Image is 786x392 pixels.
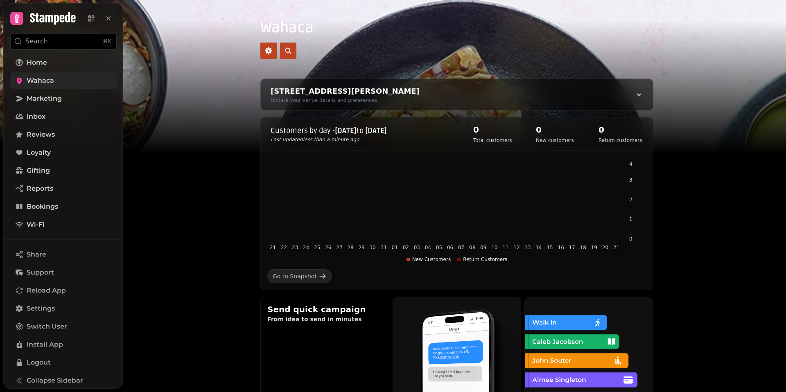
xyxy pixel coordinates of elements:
[480,245,486,250] tspan: 09
[513,245,519,250] tspan: 12
[613,245,619,250] tspan: 21
[267,269,332,283] a: Go to Snapshot
[458,245,464,250] tspan: 07
[271,136,457,143] p: Last updated less than a minute ago
[270,245,276,250] tspan: 21
[27,220,45,230] span: Wi-Fi
[292,245,298,250] tspan: 23
[27,376,83,385] span: Collapse Sidebar
[27,166,50,176] span: Gifting
[27,202,58,212] span: Bookings
[536,137,574,144] p: New customers
[569,245,575,250] tspan: 17
[10,162,117,179] a: Gifting
[267,304,382,315] h2: Send quick campaign
[27,340,63,349] span: Install App
[10,108,117,125] a: Inbox
[27,76,54,86] span: Wahaca
[10,372,117,389] button: Collapse Sidebar
[10,354,117,371] button: Logout
[469,245,475,250] tspan: 08
[602,245,608,250] tspan: 20
[27,304,55,313] span: Settings
[407,256,451,263] div: New Customers
[27,58,47,68] span: Home
[10,54,117,71] a: Home
[314,245,320,250] tspan: 25
[10,282,117,299] button: Reload App
[10,246,117,263] button: Share
[629,216,632,222] tspan: 1
[10,33,117,50] button: Search⌘K
[10,144,117,161] a: Loyalty
[10,198,117,215] a: Bookings
[524,245,531,250] tspan: 13
[27,94,62,104] span: Marketing
[473,124,512,135] h2: 0
[580,245,586,250] tspan: 18
[473,137,512,144] p: Total customers
[335,126,357,135] strong: [DATE]
[27,322,67,331] span: Switch User
[10,264,117,281] button: Support
[27,268,54,277] span: Support
[629,161,632,167] tspan: 4
[271,86,420,97] div: [STREET_ADDRESS][PERSON_NAME]
[25,36,48,46] p: Search
[27,184,53,194] span: Reports
[535,245,542,250] tspan: 14
[10,216,117,233] a: Wi-Fi
[271,125,457,136] p: Customers by day - to
[27,130,55,140] span: Reviews
[325,245,331,250] tspan: 26
[629,197,632,203] tspan: 2
[10,300,117,317] a: Settings
[10,72,117,89] a: Wahaca
[369,245,375,250] tspan: 30
[536,124,574,135] h2: 0
[547,245,553,250] tspan: 15
[101,37,113,46] div: ⌘K
[447,245,453,250] tspan: 06
[403,245,409,250] tspan: 02
[436,245,442,250] tspan: 05
[27,148,51,158] span: Loyalty
[27,112,45,122] span: Inbox
[558,245,564,250] tspan: 16
[629,177,632,183] tspan: 3
[599,124,642,135] h2: 0
[425,245,431,250] tspan: 04
[629,236,632,242] tspan: 0
[27,358,51,367] span: Logout
[27,250,46,259] span: Share
[336,245,342,250] tspan: 27
[502,245,508,250] tspan: 11
[267,315,382,323] p: From idea to send in minutes
[271,97,420,104] div: Update your venue details and preferences
[347,245,353,250] tspan: 28
[365,126,387,135] strong: [DATE]
[591,245,597,250] tspan: 19
[10,336,117,353] button: Install App
[491,245,497,250] tspan: 10
[457,256,507,263] div: Return Customers
[599,137,642,144] p: Return customers
[10,90,117,107] a: Marketing
[303,245,309,250] tspan: 24
[358,245,364,250] tspan: 29
[273,272,317,280] div: Go to Snapshot
[10,318,117,335] button: Switch User
[10,126,117,143] a: Reviews
[281,245,287,250] tspan: 22
[381,245,387,250] tspan: 31
[392,245,398,250] tspan: 01
[10,180,117,197] a: Reports
[414,245,420,250] tspan: 03
[27,286,66,295] span: Reload App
